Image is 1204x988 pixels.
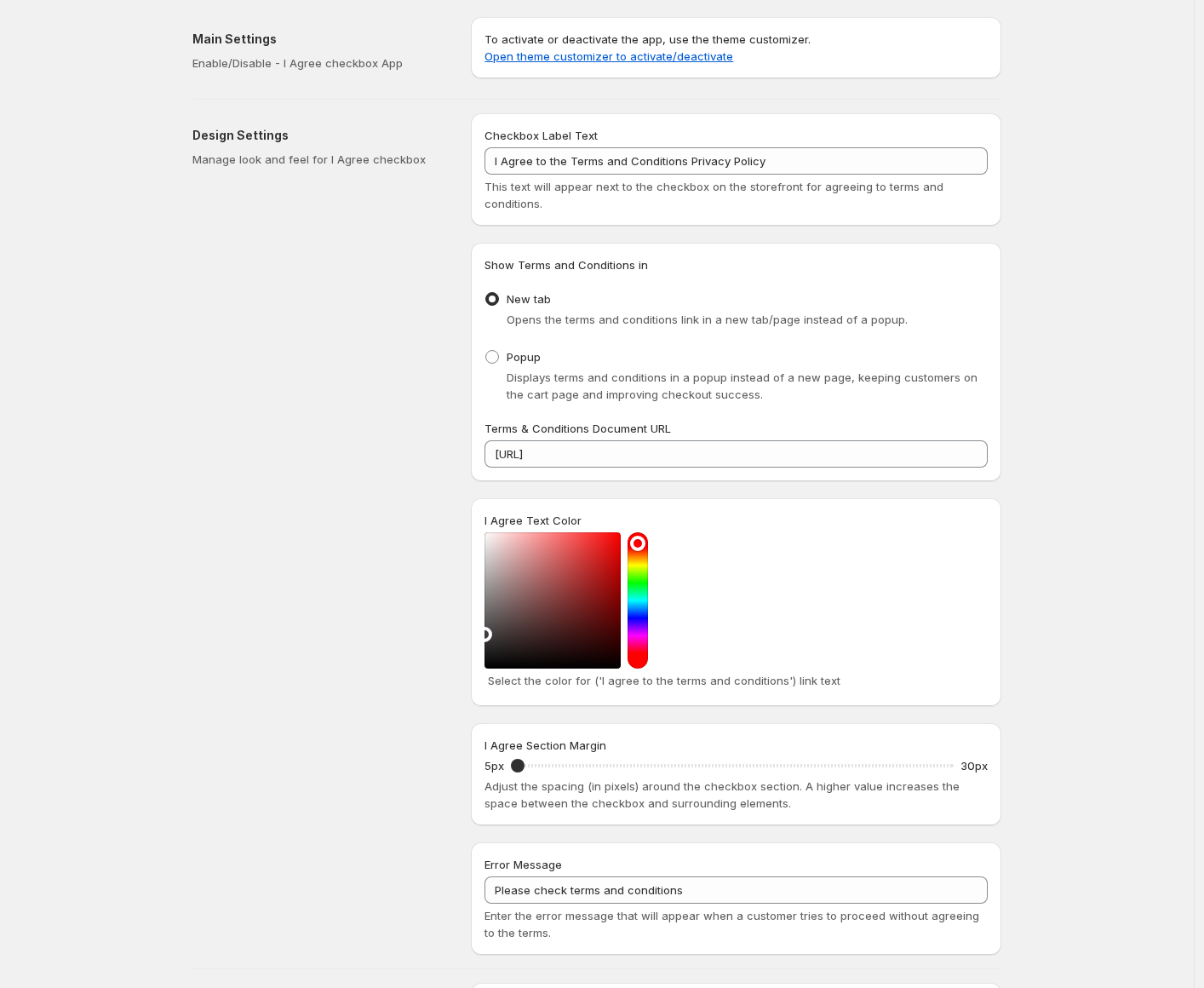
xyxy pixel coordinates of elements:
p: 30px [960,757,988,774]
span: Popup [507,350,541,364]
span: Opens the terms and conditions link in a new tab/page instead of a popup. [507,313,908,326]
span: New tab [507,292,551,306]
span: Terms & Conditions Document URL [484,422,671,435]
h2: Design Settings [192,127,444,144]
a: Open theme customizer to activate/deactivate [484,49,733,63]
span: I Agree Section Margin [484,738,606,752]
span: Error Message [484,858,562,871]
label: I Agree Text Color [484,512,582,529]
span: This text will appear next to the checkbox on the storefront for agreeing to terms and conditions. [484,180,943,210]
span: Displays terms and conditions in a popup instead of a new page, keeping customers on the cart pag... [507,370,978,401]
span: Show Terms and Conditions in [484,258,648,272]
p: Manage look and feel for I Agree checkbox [192,151,444,168]
p: To activate or deactivate the app, use the theme customizer. [484,31,988,65]
p: Select the color for ('I agree to the terms and conditions') link text [488,672,984,689]
span: Adjust the spacing (in pixels) around the checkbox section. A higher value increases the space be... [484,779,960,810]
span: Enter the error message that will appear when a customer tries to proceed without agreeing to the... [484,909,979,939]
input: https://yourstoredomain.com/termsandconditions.html [484,440,988,468]
p: Enable/Disable - I Agree checkbox App [192,55,444,72]
h2: Main Settings [192,31,444,48]
p: 5px [484,757,504,774]
span: Checkbox Label Text [484,129,598,142]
